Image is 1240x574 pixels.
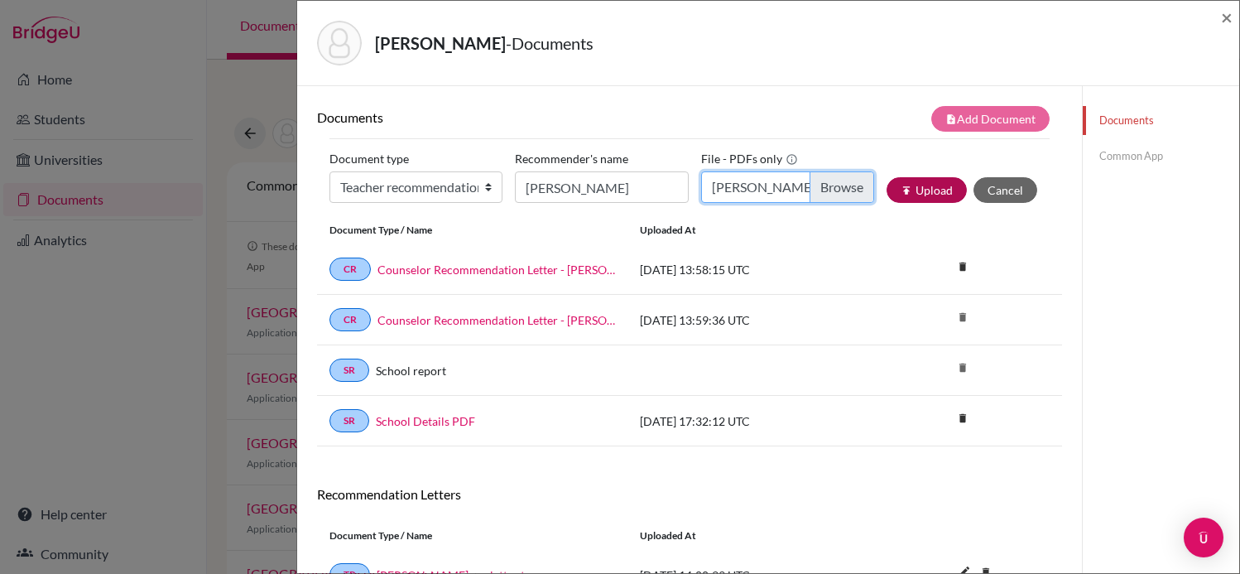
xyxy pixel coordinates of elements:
[627,311,876,329] div: [DATE] 13:59:36 UTC
[887,177,967,203] button: publishUpload
[627,412,876,430] div: [DATE] 17:32:12 UTC
[515,146,628,171] label: Recommender's name
[901,185,912,196] i: publish
[627,528,876,543] div: Uploaded at
[701,146,798,171] label: File - PDFs only
[317,486,1062,502] h6: Recommendation Letters
[317,223,627,238] div: Document Type / Name
[506,33,594,53] span: - Documents
[973,177,1037,203] button: Cancel
[950,408,975,431] a: delete
[931,106,1050,132] button: note_addAdd Document
[945,113,957,125] i: note_add
[950,254,975,279] i: delete
[1184,518,1223,557] div: Open Intercom Messenger
[1083,106,1239,135] a: Documents
[329,409,369,432] a: SR
[950,257,975,279] a: delete
[627,223,876,238] div: Uploaded at
[1221,7,1233,27] button: Close
[377,311,615,329] a: Counselor Recommendation Letter - [PERSON_NAME]
[317,528,627,543] div: Document Type / Name
[950,355,975,380] i: delete
[329,359,369,382] a: SR
[1221,5,1233,29] span: ×
[950,406,975,431] i: delete
[317,109,690,125] h6: Documents
[329,308,371,331] a: CR
[376,412,475,430] a: School Details PDF
[329,258,371,281] a: CR
[627,261,876,278] div: [DATE] 13:58:15 UTC
[377,261,615,278] a: Counselor Recommendation Letter - [PERSON_NAME]
[376,362,446,379] a: School report
[1083,142,1239,171] a: Common App
[375,33,506,53] strong: [PERSON_NAME]
[950,305,975,330] i: delete
[329,146,409,171] label: Document type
